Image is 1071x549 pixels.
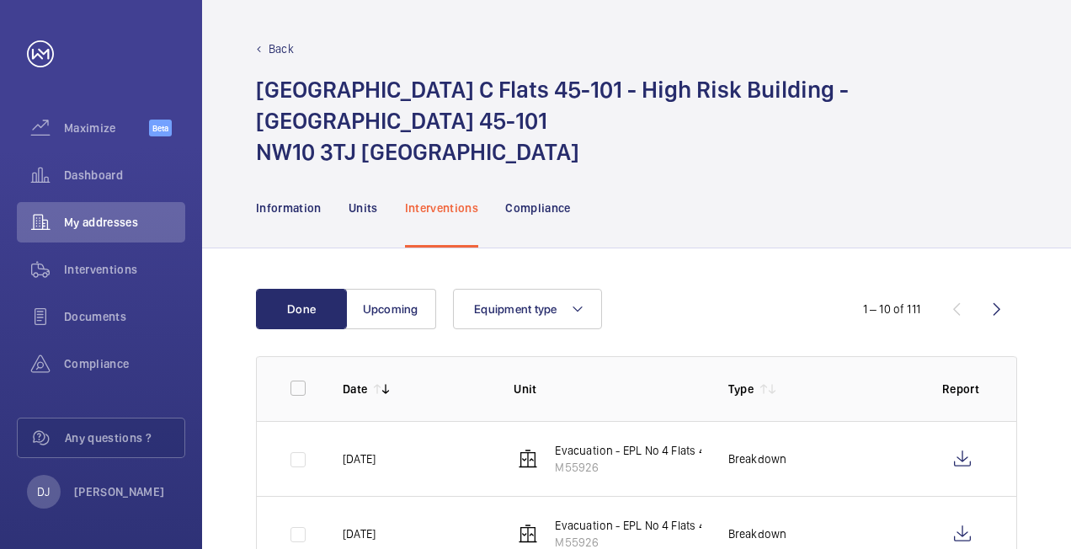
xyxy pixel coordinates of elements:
div: 1 – 10 of 111 [863,301,920,317]
p: [DATE] [343,450,376,467]
img: elevator.svg [518,524,538,544]
p: Evacuation - EPL No 4 Flats 45-101 R/h [555,442,753,459]
p: Report [942,381,983,397]
span: Beta [149,120,172,136]
span: Any questions ? [65,429,184,446]
p: DJ [37,483,50,500]
img: elevator.svg [518,449,538,469]
span: Equipment type [474,302,557,316]
button: Done [256,289,347,329]
p: [PERSON_NAME] [74,483,165,500]
p: Date [343,381,367,397]
span: Interventions [64,261,185,278]
p: Unit [514,381,701,397]
p: Units [349,200,378,216]
p: Interventions [405,200,479,216]
button: Equipment type [453,289,602,329]
p: M55926 [555,459,753,476]
p: Breakdown [728,450,787,467]
span: Compliance [64,355,185,372]
span: My addresses [64,214,185,231]
p: Breakdown [728,525,787,542]
span: Documents [64,308,185,325]
h1: [GEOGRAPHIC_DATA] C Flats 45-101 - High Risk Building - [GEOGRAPHIC_DATA] 45-101 NW10 3TJ [GEOGRA... [256,74,1017,168]
button: Upcoming [345,289,436,329]
p: Back [269,40,294,57]
span: Dashboard [64,167,185,184]
p: Information [256,200,322,216]
p: Evacuation - EPL No 4 Flats 45-101 R/h [555,517,753,534]
span: Maximize [64,120,149,136]
p: Type [728,381,754,397]
p: [DATE] [343,525,376,542]
p: Compliance [505,200,571,216]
